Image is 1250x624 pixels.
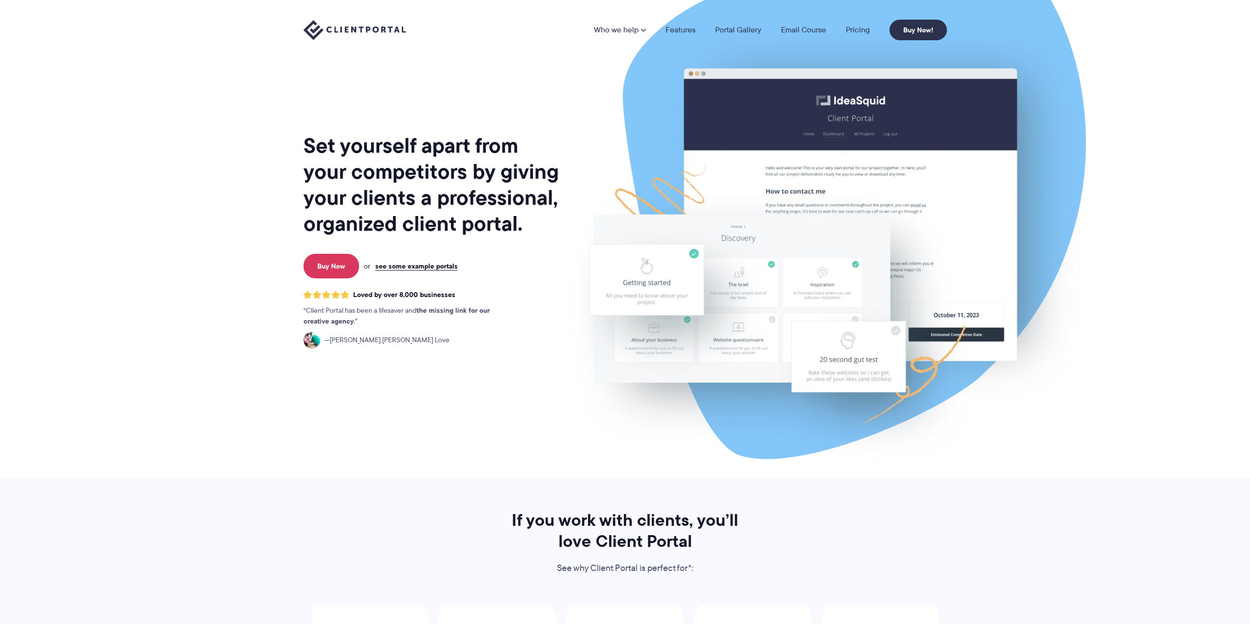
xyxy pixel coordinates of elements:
a: see some example portals [375,262,458,271]
a: Buy Now! [889,20,947,40]
span: Loved by over 8,000 businesses [353,291,455,299]
p: Client Portal has been a lifesaver and . [304,305,510,327]
h2: If you work with clients, you’ll love Client Portal [499,510,752,552]
strong: the missing link for our creative agency [304,305,490,326]
a: Buy Now [304,254,359,278]
a: Portal Gallery [715,26,761,34]
a: Email Course [781,26,826,34]
span: or [364,262,370,271]
h1: Set yourself apart from your competitors by giving your clients a professional, organized client ... [304,133,561,237]
a: Pricing [846,26,870,34]
p: See why Client Portal is perfect for*: [499,561,752,576]
span: [PERSON_NAME] [PERSON_NAME] Love [324,335,449,346]
a: Who we help [594,26,646,34]
a: Features [666,26,695,34]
